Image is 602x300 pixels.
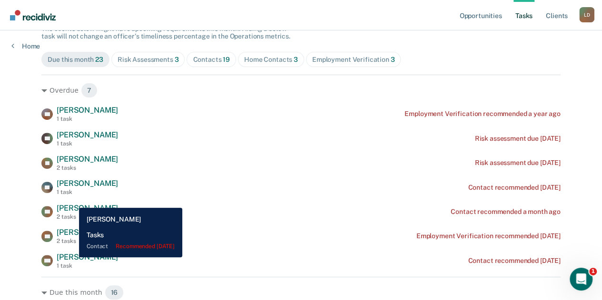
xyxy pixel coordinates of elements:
div: Contact recommended a month ago [451,208,561,216]
span: 1 [589,268,597,275]
div: Due this month [48,56,103,64]
iframe: Intercom live chat [570,268,592,290]
span: [PERSON_NAME] [57,228,118,237]
span: 7 [81,83,98,98]
span: [PERSON_NAME] [57,252,118,261]
span: [PERSON_NAME] [57,106,118,115]
div: Employment Verification [312,56,395,64]
div: Due this month 16 [41,285,561,300]
span: 3 [294,56,298,63]
div: Risk assessment due [DATE] [474,159,560,167]
span: [PERSON_NAME] [57,203,118,213]
div: Contact recommended [DATE] [468,184,560,192]
span: 23 [95,56,103,63]
span: The clients below might have upcoming requirements this month. Hiding a below task will not chang... [41,25,290,40]
div: 1 task [57,189,118,195]
div: L D [579,7,594,22]
span: [PERSON_NAME] [57,155,118,164]
div: Risk assessment due [DATE] [474,135,560,143]
button: Profile dropdown button [579,7,594,22]
div: Employment Verification recommended [DATE] [416,232,561,240]
span: 3 [175,56,179,63]
span: [PERSON_NAME] [57,130,118,139]
div: Contacts [193,56,230,64]
span: 19 [223,56,230,63]
div: Employment Verification recommended a year ago [405,110,561,118]
div: 2 tasks [57,238,118,244]
div: Overdue 7 [41,83,561,98]
div: 1 task [57,262,118,269]
div: 2 tasks [57,165,118,171]
div: 1 task [57,140,118,147]
span: [PERSON_NAME] [57,179,118,188]
div: Contact recommended [DATE] [468,257,560,265]
span: 16 [105,285,124,300]
div: 2 tasks [57,213,118,220]
div: 1 task [57,116,118,122]
span: 3 [391,56,395,63]
a: Home [11,42,40,50]
div: Risk Assessments [118,56,179,64]
img: Recidiviz [10,10,56,20]
div: Home Contacts [244,56,298,64]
